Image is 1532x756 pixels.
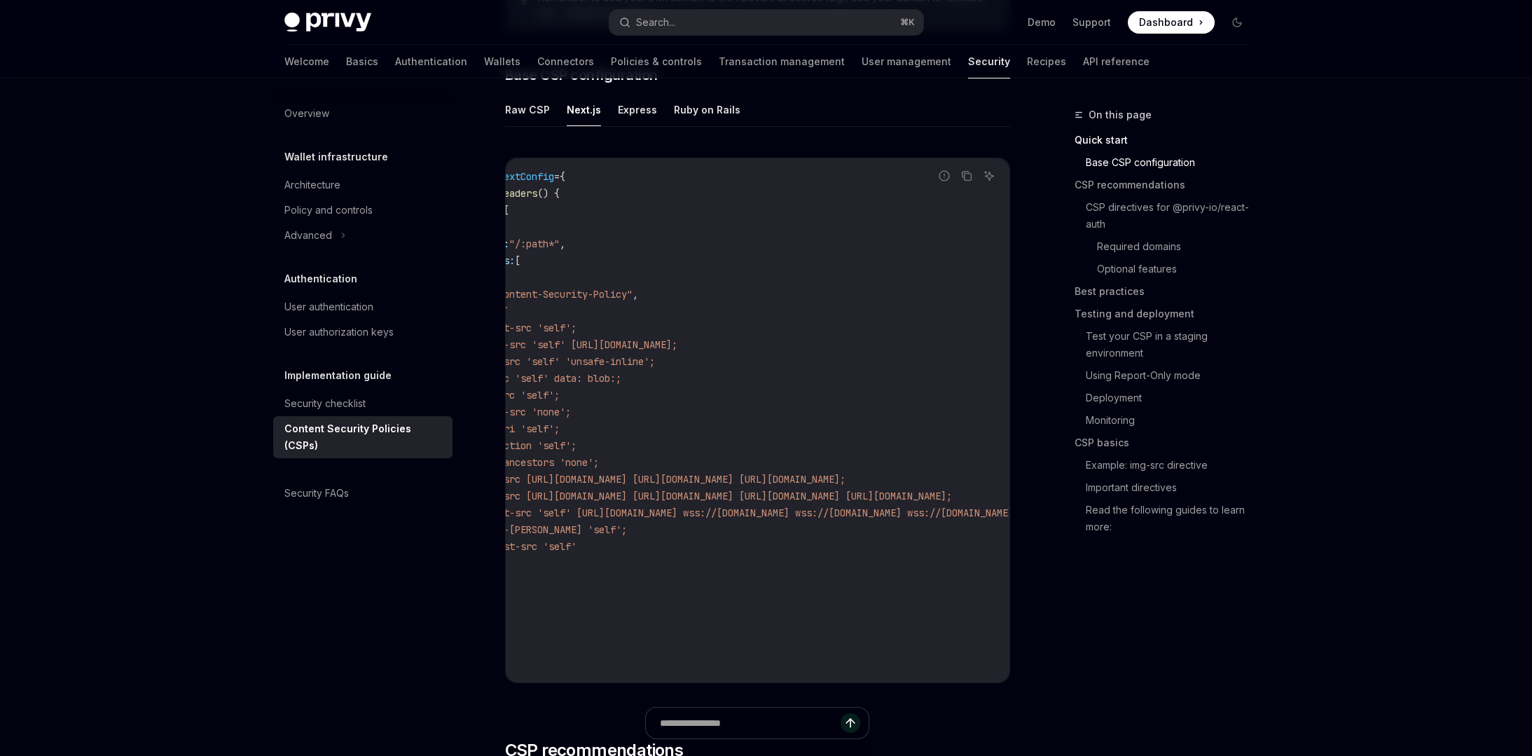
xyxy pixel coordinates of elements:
[560,238,565,250] span: ,
[560,170,565,183] span: {
[346,45,378,78] a: Basics
[1226,11,1248,34] button: Toggle dark mode
[284,177,340,193] div: Architecture
[1128,11,1215,34] a: Dashboard
[395,45,467,78] a: Authentication
[609,10,923,35] button: Search...⌘K
[284,105,329,122] div: Overview
[935,167,953,185] button: Report incorrect code
[1075,476,1260,499] a: Important directives
[284,395,366,412] div: Security checklist
[900,17,915,28] span: ⌘ K
[470,473,846,486] span: child-src [URL][DOMAIN_NAME] [URL][DOMAIN_NAME] [URL][DOMAIN_NAME];
[1089,106,1152,123] span: On this page
[841,713,860,733] button: Send message
[470,372,621,385] span: img-src 'self' data: blob:;
[674,93,740,126] button: Ruby on Rails
[284,324,394,341] div: User authorization keys
[1075,235,1260,258] a: Required domains
[1139,15,1193,29] span: Dashboard
[470,322,577,334] span: default-src 'self';
[1075,280,1260,303] a: Best practices
[958,167,976,185] button: Copy the contents from the code block
[284,298,373,315] div: User authentication
[719,45,845,78] a: Transaction management
[470,456,599,469] span: frame-ancestors 'none';
[273,101,453,126] a: Overview
[1075,454,1260,476] a: Example: img-src directive
[515,254,520,267] span: [
[1075,174,1260,196] a: CSP recommendations
[633,288,638,301] span: ,
[273,416,453,458] a: Content Security Policies (CSPs)
[470,523,627,536] span: worker-[PERSON_NAME] 'self';
[504,204,509,217] span: [
[273,294,453,319] a: User authentication
[660,708,841,738] input: Ask a question...
[636,14,675,31] div: Search...
[273,391,453,416] a: Security checklist
[1072,15,1111,29] a: Support
[1075,258,1260,280] a: Optional features
[498,170,554,183] span: nextConfig
[1075,129,1260,151] a: Quick start
[1075,325,1260,364] a: Test your CSP in a staging environment
[470,355,655,368] span: style-src 'self' 'unsafe-inline';
[284,227,332,244] div: Advanced
[273,172,453,198] a: Architecture
[1075,499,1260,538] a: Read the following guides to learn more:
[284,13,371,32] img: dark logo
[537,187,560,200] span: () {
[1075,387,1260,409] a: Deployment
[470,507,1260,519] span: connect-src 'self' [URL][DOMAIN_NAME] wss://[DOMAIN_NAME] wss://[DOMAIN_NAME] wss://[DOMAIN_NAME]...
[498,187,537,200] span: headers
[484,45,520,78] a: Wallets
[284,45,329,78] a: Welcome
[284,202,373,219] div: Policy and controls
[273,198,453,223] a: Policy and controls
[470,439,577,452] span: form-action 'self';
[1075,303,1260,325] a: Testing and deployment
[537,45,594,78] a: Connectors
[273,481,453,506] a: Security FAQs
[1075,432,1260,454] a: CSP basics
[470,338,677,351] span: script-src 'self' [URL][DOMAIN_NAME];
[284,420,444,454] div: Content Security Policies (CSPs)
[1028,15,1056,29] a: Demo
[1075,364,1260,387] a: Using Report-Only mode
[968,45,1010,78] a: Security
[470,540,577,553] span: manifest-src 'self'
[504,305,509,317] span: `
[273,223,453,248] button: Advanced
[862,45,951,78] a: User management
[470,389,560,401] span: font-src 'self';
[567,93,601,126] button: Next.js
[618,93,657,126] button: Express
[470,422,560,435] span: base-uri 'self';
[1075,409,1260,432] a: Monitoring
[1075,196,1260,235] a: CSP directives for @privy-io/react-auth
[1075,151,1260,174] a: Base CSP configuration
[284,149,388,165] h5: Wallet infrastructure
[470,490,952,502] span: frame-src [URL][DOMAIN_NAME] [URL][DOMAIN_NAME] [URL][DOMAIN_NAME] [URL][DOMAIN_NAME];
[273,319,453,345] a: User authorization keys
[492,288,633,301] span: "Content-Security-Policy"
[470,406,571,418] span: object-src 'none';
[554,170,560,183] span: =
[284,367,392,384] h5: Implementation guide
[284,270,357,287] h5: Authentication
[611,45,702,78] a: Policies & controls
[1027,45,1066,78] a: Recipes
[284,485,349,502] div: Security FAQs
[1083,45,1150,78] a: API reference
[509,238,560,250] span: "/:path*"
[980,167,998,185] button: Ask AI
[505,93,550,126] button: Raw CSP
